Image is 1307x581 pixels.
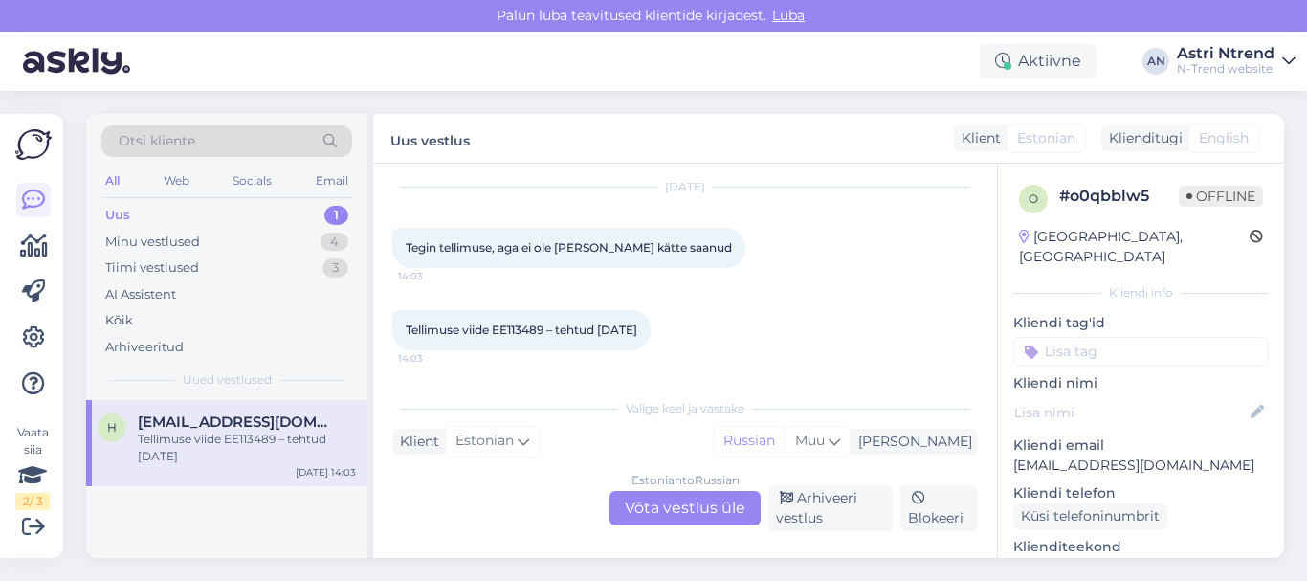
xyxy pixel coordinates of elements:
span: English [1199,128,1249,148]
div: Russian [714,427,785,456]
p: Kliendi tag'id [1013,313,1269,333]
div: Arhiveeri vestlus [768,485,893,531]
label: Uus vestlus [390,125,470,151]
div: Blokeeri [900,485,978,531]
p: Kliendi telefon [1013,483,1269,503]
p: Klienditeekond [1013,537,1269,557]
div: N-Trend website [1177,61,1274,77]
div: Tiimi vestlused [105,258,199,278]
span: Estonian [455,431,514,452]
div: Valige keel ja vastake [392,400,978,417]
div: 4 [321,233,348,252]
div: Email [312,168,352,193]
p: Kliendi nimi [1013,373,1269,393]
div: Klient [392,432,439,452]
span: Uued vestlused [183,371,272,389]
div: [GEOGRAPHIC_DATA], [GEOGRAPHIC_DATA] [1019,227,1250,267]
span: 14:03 [398,351,470,366]
div: Tellimuse viide EE113489 – tehtud [DATE] [138,431,356,465]
div: Kõik [105,311,133,330]
span: Tegin tellimuse, aga ei ole [PERSON_NAME] kätte saanud [406,240,732,255]
div: Minu vestlused [105,233,200,252]
span: Muu [795,432,825,449]
div: Estonian to Russian [631,472,740,489]
span: Luba [766,7,810,24]
div: All [101,168,123,193]
p: [EMAIL_ADDRESS][DOMAIN_NAME] [1013,456,1269,476]
div: [PERSON_NAME] [851,432,972,452]
div: Socials [229,168,276,193]
div: 3 [322,258,348,278]
div: 2 / 3 [15,493,50,510]
div: Web [160,168,193,193]
p: Kliendi email [1013,436,1269,456]
div: Uus [105,206,130,225]
span: 14:03 [398,269,470,283]
span: h [107,420,117,435]
div: [DATE] [392,178,978,195]
a: Astri NtrendN-Trend website [1177,46,1296,77]
span: Tellimuse viide EE113489 – tehtud [DATE] [406,323,637,337]
div: Klient [954,128,1001,148]
span: hele002@gmail.com [138,413,337,431]
div: 1 [324,206,348,225]
div: AI Assistent [105,285,176,304]
span: o [1029,191,1038,206]
div: Arhiveeritud [105,338,184,357]
div: [DATE] 14:03 [296,465,356,480]
div: Kliendi info [1013,284,1269,302]
div: Vaata siia [15,424,50,510]
div: AN [1142,48,1169,75]
div: Astri Ntrend [1177,46,1274,61]
div: Aktiivne [980,44,1097,78]
div: Võta vestlus üle [609,491,761,525]
input: Lisa nimi [1014,402,1247,423]
div: Küsi telefoninumbrit [1013,503,1167,529]
span: Estonian [1017,128,1075,148]
img: Askly Logo [15,129,52,160]
span: Otsi kliente [119,131,195,151]
input: Lisa tag [1013,337,1269,366]
span: Offline [1179,186,1263,207]
div: # o0qbblw5 [1059,185,1179,208]
div: Klienditugi [1101,128,1183,148]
